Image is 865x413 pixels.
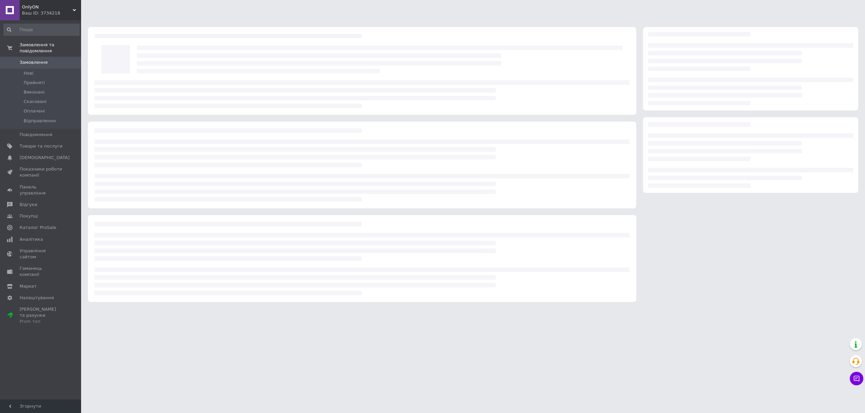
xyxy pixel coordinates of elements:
span: Повідомлення [20,132,52,138]
span: Замовлення [20,59,48,66]
span: Панель управління [20,184,63,196]
span: Каталог ProSale [20,225,56,231]
span: Маркет [20,283,37,289]
button: Чат з покупцем [850,372,863,385]
span: Відгуки [20,202,37,208]
span: Товари та послуги [20,143,63,149]
div: Ваш ID: 3734218 [22,10,81,16]
span: Управління сайтом [20,248,63,260]
span: Оплачені [24,108,45,114]
span: Гаманець компанії [20,265,63,278]
span: Вiдправленно [24,118,56,124]
span: Аналітика [20,236,43,242]
span: Покупці [20,213,38,219]
span: Нові [24,70,33,76]
span: Показники роботи компанії [20,166,63,178]
span: Замовлення та повідомлення [20,42,81,54]
span: Прийняті [24,80,45,86]
span: [PERSON_NAME] та рахунки [20,306,63,325]
span: [DEMOGRAPHIC_DATA] [20,155,70,161]
span: Скасовані [24,99,47,105]
span: OnlyON [22,4,73,10]
input: Пошук [3,24,80,36]
div: Prom топ [20,318,63,325]
span: Налаштування [20,295,54,301]
span: Виконані [24,89,45,95]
